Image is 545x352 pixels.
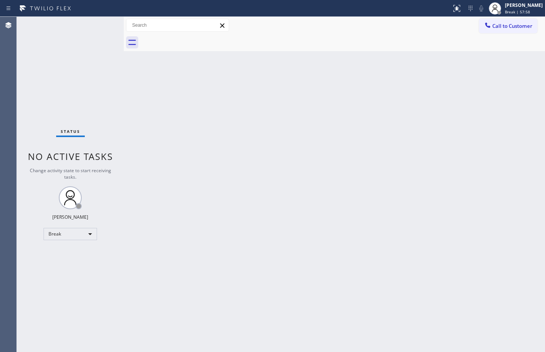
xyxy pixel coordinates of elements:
button: Call to Customer [479,19,537,33]
span: Status [61,129,80,134]
span: No active tasks [28,150,113,163]
span: Break | 57:58 [505,9,530,15]
span: Call to Customer [492,23,532,29]
div: [PERSON_NAME] [52,214,88,220]
div: [PERSON_NAME] [505,2,543,8]
div: Break [44,228,97,240]
span: Change activity state to start receiving tasks. [30,167,111,180]
button: Mute [476,3,487,14]
input: Search [126,19,229,31]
